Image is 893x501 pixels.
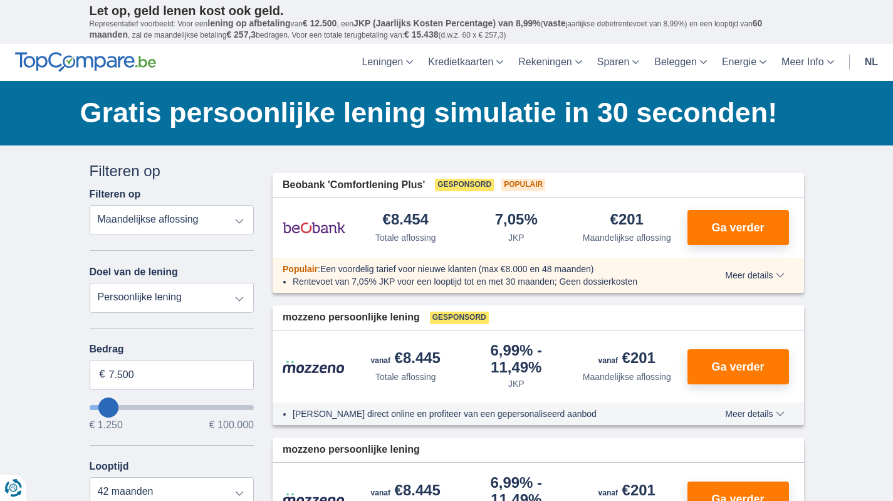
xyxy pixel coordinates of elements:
div: Totale aflossing [375,231,436,244]
label: Looptijd [90,461,129,472]
div: €8.454 [383,212,429,229]
div: : [273,263,689,275]
button: Ga verder [687,210,789,245]
div: Totale aflossing [375,371,436,383]
span: € [100,367,105,382]
label: Filteren op [90,189,141,200]
span: JKP (Jaarlijks Kosten Percentage) van 8,99% [353,18,541,28]
span: lening op afbetaling [207,18,290,28]
span: Populair [283,264,318,274]
div: €201 [610,212,644,229]
div: €8.445 [371,351,441,368]
span: Populair [501,179,545,191]
img: product.pl.alt Mozzeno [283,360,345,374]
p: Let op, geld lenen kost ook geld. [90,3,804,18]
label: Doel van de lening [90,266,178,278]
div: 6,99% [466,343,567,375]
span: € 257,3 [226,29,256,40]
span: Een voordelig tarief voor nieuwe klanten (max €8.000 en 48 maanden) [320,264,594,274]
span: € 12.500 [303,18,337,28]
span: 60 maanden [90,18,763,40]
a: Energie [714,44,774,81]
span: mozzeno persoonlijke lening [283,310,420,325]
button: Meer details [716,409,793,419]
span: vaste [543,18,566,28]
li: [PERSON_NAME] direct online en profiteer van een gepersonaliseerd aanbod [293,408,679,420]
input: wantToBorrow [90,405,254,410]
div: Maandelijkse aflossing [583,371,671,383]
div: Maandelijkse aflossing [583,231,671,244]
a: Meer Info [774,44,842,81]
span: € 15.438 [404,29,439,40]
img: TopCompare [15,52,156,72]
p: Representatief voorbeeld: Voor een van , een ( jaarlijkse debetrentevoet van 8,99%) en een loopti... [90,18,804,41]
div: 7,05% [495,212,538,229]
a: Leningen [354,44,420,81]
span: Ga verder [711,361,764,372]
a: Sparen [590,44,647,81]
div: Filteren op [90,161,254,182]
img: product.pl.alt Beobank [283,212,345,243]
span: € 100.000 [209,420,254,430]
span: € 1.250 [90,420,123,430]
button: Meer details [716,270,793,280]
a: Rekeningen [511,44,589,81]
span: Gesponsord [435,179,494,191]
h1: Gratis persoonlijke lening simulatie in 30 seconden! [80,93,804,132]
div: JKP [508,231,525,244]
label: Bedrag [90,344,254,355]
a: Kredietkaarten [420,44,511,81]
div: €8.445 [371,483,441,500]
span: mozzeno persoonlijke lening [283,443,420,457]
div: JKP [508,377,525,390]
div: €201 [598,483,655,500]
a: Beleggen [647,44,714,81]
span: Meer details [725,271,784,280]
div: €201 [598,351,655,368]
span: Meer details [725,409,784,418]
span: Ga verder [711,222,764,233]
button: Ga verder [687,349,789,384]
span: Beobank 'Comfortlening Plus' [283,178,425,192]
span: Gesponsord [430,312,489,324]
a: nl [857,44,885,81]
li: Rentevoet van 7,05% JKP voor een looptijd tot en met 30 maanden; Geen dossierkosten [293,275,679,288]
